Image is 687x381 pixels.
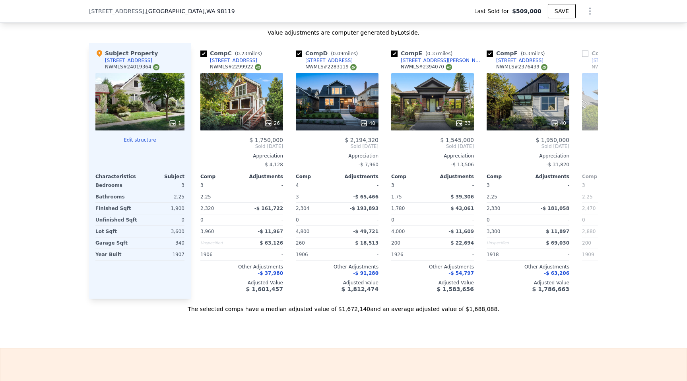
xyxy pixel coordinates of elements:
[296,57,353,64] a: [STREET_ADDRESS]
[95,173,140,180] div: Characteristics
[142,214,184,225] div: 0
[264,119,280,127] div: 26
[496,64,547,70] div: NWMLS # 2376439
[144,7,235,15] span: , [GEOGRAPHIC_DATA]
[360,119,375,127] div: 40
[434,214,474,225] div: -
[333,51,343,56] span: 0.09
[422,51,456,56] span: ( miles)
[455,119,471,127] div: 33
[536,137,569,143] span: $ 1,950,000
[296,240,305,246] span: 260
[243,191,283,202] div: -
[339,249,378,260] div: -
[142,237,184,249] div: 340
[296,173,337,180] div: Comp
[582,57,639,64] a: [STREET_ADDRESS]
[296,49,361,57] div: Comp D
[95,226,138,237] div: Lot Sqft
[391,249,431,260] div: 1926
[546,162,569,167] span: -$ 31,820
[446,64,452,70] img: NWMLS Logo
[434,249,474,260] div: -
[350,206,378,211] span: -$ 193,893
[391,143,474,150] span: Sold [DATE]
[528,173,569,180] div: Adjustments
[487,173,528,180] div: Comp
[487,237,526,249] div: Unspecified
[592,64,643,70] div: NWMLS # 2287121
[546,229,569,234] span: $ 11,897
[401,57,483,64] div: [STREET_ADDRESS][PERSON_NAME]
[391,240,400,246] span: 200
[523,51,530,56] span: 0.3
[582,173,623,180] div: Comp
[140,173,184,180] div: Subject
[105,64,159,70] div: NWMLS # 24019364
[200,191,240,202] div: 2.25
[200,217,204,223] span: 0
[359,162,378,167] span: -$ 7,960
[95,249,138,260] div: Year Built
[487,153,569,159] div: Appreciation
[582,49,647,57] div: Comp G
[258,270,283,276] span: -$ 37,980
[487,183,490,188] span: 3
[391,206,405,211] span: 1,780
[232,51,265,56] span: ( miles)
[200,229,214,234] span: 3,960
[95,214,138,225] div: Unfinished Sqft
[532,286,569,292] span: $ 1,786,663
[200,49,265,57] div: Comp C
[296,280,378,286] div: Adjusted Value
[95,137,184,143] button: Edit structure
[487,57,543,64] a: [STREET_ADDRESS]
[200,249,240,260] div: 1906
[451,162,474,167] span: -$ 13,506
[296,153,378,159] div: Appreciation
[487,217,490,223] span: 0
[296,264,378,270] div: Other Adjustments
[530,180,569,191] div: -
[237,51,247,56] span: 0.23
[200,183,204,188] span: 3
[204,8,235,14] span: , WA 98119
[242,173,283,180] div: Adjustments
[95,180,138,191] div: Bedrooms
[448,270,474,276] span: -$ 54,797
[391,153,474,159] div: Appreciation
[530,249,569,260] div: -
[210,64,261,70] div: NWMLS # 2299922
[434,180,474,191] div: -
[582,280,665,286] div: Adjusted Value
[305,57,353,64] div: [STREET_ADDRESS]
[391,173,433,180] div: Comp
[546,240,569,246] span: $ 69,030
[391,183,394,188] span: 3
[551,119,566,127] div: 40
[433,173,474,180] div: Adjustments
[401,64,452,70] div: NWMLS # 2394070
[350,64,357,70] img: NWMLS Logo
[427,51,438,56] span: 0.37
[200,173,242,180] div: Comp
[448,229,474,234] span: -$ 11,609
[200,57,257,64] a: [STREET_ADDRESS]
[260,240,283,246] span: $ 63,126
[450,194,474,200] span: $ 39,306
[450,206,474,211] span: $ 43,061
[95,49,158,57] div: Subject Property
[200,206,214,211] span: 2,320
[391,264,474,270] div: Other Adjustments
[530,214,569,225] div: -
[582,249,622,260] div: 1909
[200,143,283,150] span: Sold [DATE]
[582,206,596,211] span: 2,470
[582,229,596,234] span: 2,880
[353,270,378,276] span: -$ 91,280
[487,264,569,270] div: Other Adjustments
[450,240,474,246] span: $ 22,694
[582,217,585,223] span: 0
[169,119,181,127] div: 1
[353,229,378,234] span: -$ 49,721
